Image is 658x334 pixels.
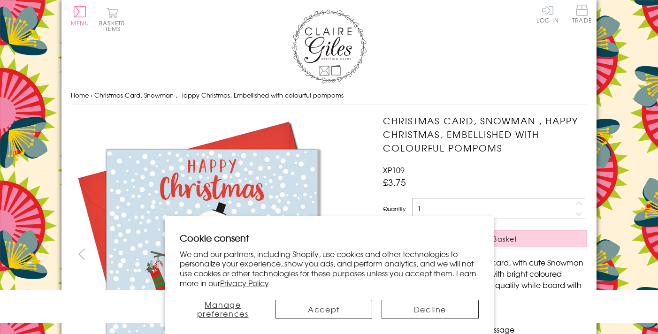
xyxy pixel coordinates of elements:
[71,19,89,27] span: Menu
[103,19,125,33] span: 0 items
[220,277,269,288] a: Privacy Policy
[383,164,405,175] span: XP109
[382,300,478,319] button: Decline
[197,299,249,319] span: Manage preferences
[99,8,125,31] button: Basket0 items
[71,86,587,105] nav: breadcrumbs
[71,91,89,99] a: Home
[180,231,479,244] h2: Cookie consent
[71,243,92,265] button: prev
[572,5,592,23] span: Trade
[180,300,266,319] button: Manage preferences
[383,205,406,213] label: Quantity
[536,5,559,23] a: Log In
[383,114,587,154] h1: Christmas Card, Snowman , Happy Christmas, Embellished with colourful pompoms
[94,91,344,99] span: Christmas Card, Snowman , Happy Christmas, Embellished with colourful pompoms
[71,6,89,26] button: Menu
[180,249,479,288] p: We and our partners, including Shopify, use cookies and other technologies to personalize your ex...
[383,175,406,189] span: £3.75
[91,91,92,99] span: ›
[275,300,372,319] button: Accept
[572,5,592,25] a: Trade
[291,9,367,83] img: Claire Giles Greetings Cards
